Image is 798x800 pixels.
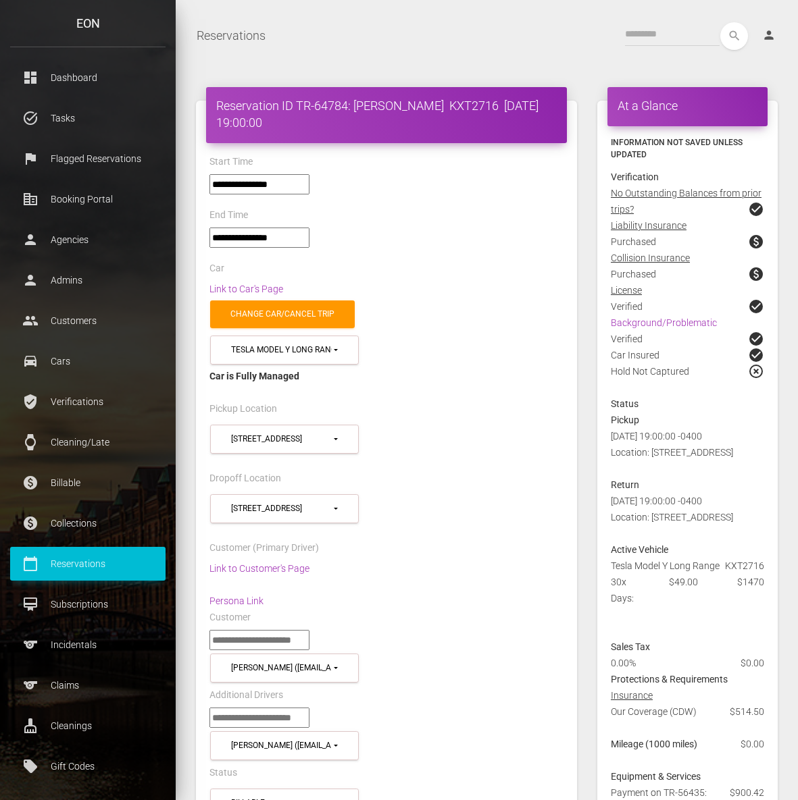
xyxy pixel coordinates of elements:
[10,466,166,500] a: paid Billable
[209,595,264,606] a: Persona Link
[20,230,155,250] p: Agencies
[20,270,155,290] p: Admins
[748,201,764,217] span: check_circle
[611,641,650,652] strong: Sales Tax
[611,479,639,490] strong: Return
[210,300,355,328] a: Change car/cancel trip
[601,703,774,736] div: Our Coverage (CDW)
[748,363,764,379] span: highlight_off
[10,223,166,257] a: person Agencies
[601,266,774,282] div: Purchased
[209,541,319,555] label: Customer (Primary Driver)
[20,432,155,452] p: Cleaning/Late
[748,347,764,363] span: check_circle
[601,655,716,671] div: 0.00%
[10,668,166,702] a: sports Claims
[752,22,788,49] a: person
[210,731,359,760] button: Mihir Nakum (mihirnakum07@gmail.com)
[20,594,155,614] p: Subscriptions
[611,690,653,701] u: Insurance
[10,385,166,419] a: verified_user Verifications
[20,675,155,695] p: Claims
[10,425,166,459] a: watch Cleaning/Late
[10,182,166,216] a: corporate_fare Booking Portal
[748,298,764,315] span: check_circle
[20,68,155,88] p: Dashboard
[209,689,283,702] label: Additional Drivers
[10,101,166,135] a: task_alt Tasks
[601,331,774,347] div: Verified
[618,97,757,114] h4: At a Glance
[209,155,253,169] label: Start Time
[611,674,728,685] strong: Protections & Requirements
[10,304,166,338] a: people Customers
[611,739,697,749] strong: Mileage (1000 miles)
[20,189,155,209] p: Booking Portal
[601,298,774,315] div: Verified
[611,317,717,328] a: Background/Problematic
[216,97,557,131] h4: Reservation ID TR-64784: [PERSON_NAME] KXT2716 [DATE] 19:00:00
[741,736,764,752] span: $0.00
[20,392,155,412] p: Verifications
[10,506,166,540] a: paid Collections
[20,108,155,128] p: Tasks
[730,703,764,720] span: $514.50
[10,547,166,581] a: calendar_today Reservations
[209,472,281,485] label: Dropoff Location
[10,61,166,95] a: dashboard Dashboard
[197,19,266,53] a: Reservations
[762,28,776,42] i: person
[209,611,251,624] label: Customer
[611,496,733,523] span: [DATE] 19:00:00 -0400 Location: [STREET_ADDRESS]
[209,284,283,294] a: Link to Car's Page
[20,513,155,533] p: Collections
[20,473,155,493] p: Billable
[10,142,166,176] a: flag Flagged Reservations
[601,234,774,250] div: Purchased
[210,336,359,365] button: Tesla Model Y Long Range (KXT2716 in 11201)
[10,344,166,378] a: drive_eta Cars
[209,368,564,384] div: Car is Fully Managed
[611,188,762,215] u: No Outstanding Balances from prior trips?
[209,766,237,780] label: Status
[210,494,359,523] button: 2 Mc Kenny Street (11201)
[720,22,748,50] button: search
[231,344,332,356] div: Tesla Model Y Long Range (KXT2716 in 11201)
[231,503,332,514] div: [STREET_ADDRESS]
[741,655,764,671] span: $0.00
[210,425,359,454] button: 2 Mc Kenny Street (11201)
[601,363,774,396] div: Hold Not Captured
[231,433,332,445] div: [STREET_ADDRESS]
[611,415,639,425] strong: Pickup
[659,574,717,606] div: $49.00
[737,574,764,590] span: $1470
[210,654,359,683] button: Mihir Nakum (mihirnakum07@gmail.com)
[611,252,690,263] u: Collision Insurance
[601,347,774,363] div: Car Insured
[748,234,764,250] span: paid
[611,398,639,409] strong: Status
[10,749,166,783] a: local_offer Gift Codes
[748,331,764,347] span: check_circle
[209,262,224,275] label: Car
[10,263,166,297] a: person Admins
[20,351,155,371] p: Cars
[10,709,166,743] a: cleaning_services Cleanings
[20,554,155,574] p: Reservations
[725,558,764,574] span: KXT2716
[601,558,774,574] div: Tesla Model Y Long Range
[209,209,248,222] label: End Time
[20,311,155,331] p: Customers
[611,431,733,458] span: [DATE] 19:00:00 -0400 Location: [STREET_ADDRESS]
[209,402,277,416] label: Pickup Location
[231,662,332,674] div: [PERSON_NAME] ([EMAIL_ADDRESS][DOMAIN_NAME])
[611,544,668,555] strong: Active Vehicle
[20,149,155,169] p: Flagged Reservations
[611,285,642,296] u: License
[611,220,687,231] u: Liability Insurance
[10,628,166,662] a: sports Incidentals
[20,716,155,736] p: Cleanings
[209,563,309,574] a: Link to Customer's Page
[20,635,155,655] p: Incidentals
